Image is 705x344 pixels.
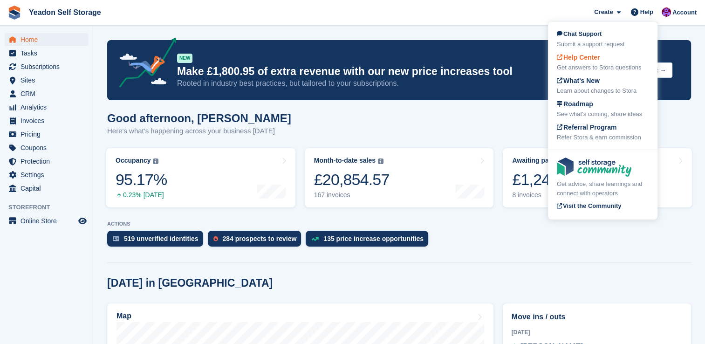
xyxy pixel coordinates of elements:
[557,123,649,142] a: Referral Program Refer Stora & earn commission
[557,158,631,177] img: community-logo-e120dcb29bea30313fccf008a00513ea5fe9ad107b9d62852cae38739ed8438e.svg
[557,40,649,49] div: Submit a support request
[106,148,295,207] a: Occupancy 95.17% 0.23% [DATE]
[107,112,291,124] h1: Good afternoon, [PERSON_NAME]
[21,33,76,46] span: Home
[107,231,208,251] a: 519 unverified identities
[213,236,218,241] img: prospect-51fa495bee0391a8d652442698ab0144808aea92771e9ea1ae160a38d050c398.svg
[177,78,609,89] p: Rooted in industry best practices, but tailored to your subscriptions.
[5,74,88,87] a: menu
[314,170,390,189] div: £20,854.57
[557,202,621,209] span: Visit the Community
[21,214,76,227] span: Online Store
[5,182,88,195] a: menu
[557,76,649,96] a: What's New Learn about changes to Stora
[113,236,119,241] img: verify_identity-adf6edd0f0f0b5bbfe63781bf79b02c33cf7c696d77639b501bdc392416b5a36.svg
[662,7,671,17] img: Andy Sowerby
[5,114,88,127] a: menu
[21,128,76,141] span: Pricing
[21,60,76,73] span: Subscriptions
[557,110,649,119] div: See what's coming, share ideas
[311,237,319,241] img: price_increase_opportunities-93ffe204e8149a01c8c9dc8f82e8f89637d9d84a8eef4429ea346261dce0b2c0.svg
[5,87,88,100] a: menu
[21,87,76,100] span: CRM
[594,7,613,17] span: Create
[503,148,692,207] a: Awaiting payment £1,242.56 8 invoices
[77,215,88,227] a: Preview store
[5,141,88,154] a: menu
[314,191,390,199] div: 167 invoices
[107,126,291,137] p: Here's what's happening across your business [DATE]
[557,158,649,212] a: Get advice, share learnings and connect with operators Visit the Community
[305,148,494,207] a: Month-to-date sales £20,854.57 167 invoices
[116,157,151,165] div: Occupancy
[8,203,93,212] span: Storefront
[116,170,167,189] div: 95.17%
[21,47,76,60] span: Tasks
[557,179,649,198] div: Get advice, share learnings and connect with operators
[323,235,424,242] div: 135 price increase opportunities
[21,155,76,168] span: Protection
[512,170,579,189] div: £1,242.56
[21,74,76,87] span: Sites
[21,114,76,127] span: Invoices
[557,133,649,142] div: Refer Stora & earn commission
[672,8,697,17] span: Account
[557,53,649,72] a: Help Center Get answers to Stora questions
[378,158,383,164] img: icon-info-grey-7440780725fd019a000dd9b08b2336e03edf1995a4989e88bcd33f0948082b44.svg
[25,5,105,20] a: Yeadon Self Storage
[107,221,691,227] p: ACTIONS
[153,158,158,164] img: icon-info-grey-7440780725fd019a000dd9b08b2336e03edf1995a4989e88bcd33f0948082b44.svg
[314,157,376,165] div: Month-to-date sales
[5,155,88,168] a: menu
[557,99,649,119] a: Roadmap See what's coming, share ideas
[512,328,682,337] div: [DATE]
[640,7,653,17] span: Help
[21,168,76,181] span: Settings
[124,235,198,242] div: 519 unverified identities
[512,191,579,199] div: 8 invoices
[208,231,306,251] a: 284 prospects to review
[5,128,88,141] a: menu
[512,157,568,165] div: Awaiting payment
[7,6,21,20] img: stora-icon-8386f47178a22dfd0bd8f6a31ec36ba5ce8667c1dd55bd0f319d3a0aa187defe.svg
[557,86,649,96] div: Learn about changes to Stora
[557,63,649,72] div: Get answers to Stora questions
[557,30,602,37] span: Chat Support
[21,182,76,195] span: Capital
[107,277,273,289] h2: [DATE] in [GEOGRAPHIC_DATA]
[557,77,600,84] span: What's New
[177,54,192,63] div: NEW
[5,168,88,181] a: menu
[5,214,88,227] a: menu
[223,235,297,242] div: 284 prospects to review
[111,38,177,91] img: price-adjustments-announcement-icon-8257ccfd72463d97f412b2fc003d46551f7dbcb40ab6d574587a9cd5c0d94...
[5,47,88,60] a: menu
[557,54,600,61] span: Help Center
[5,60,88,73] a: menu
[177,65,609,78] p: Make £1,800.95 of extra revenue with our new price increases tool
[21,141,76,154] span: Coupons
[21,101,76,114] span: Analytics
[557,100,593,108] span: Roadmap
[5,33,88,46] a: menu
[306,231,433,251] a: 135 price increase opportunities
[116,191,167,199] div: 0.23% [DATE]
[557,124,616,131] span: Referral Program
[512,311,682,323] h2: Move ins / outs
[5,101,88,114] a: menu
[116,312,131,320] h2: Map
